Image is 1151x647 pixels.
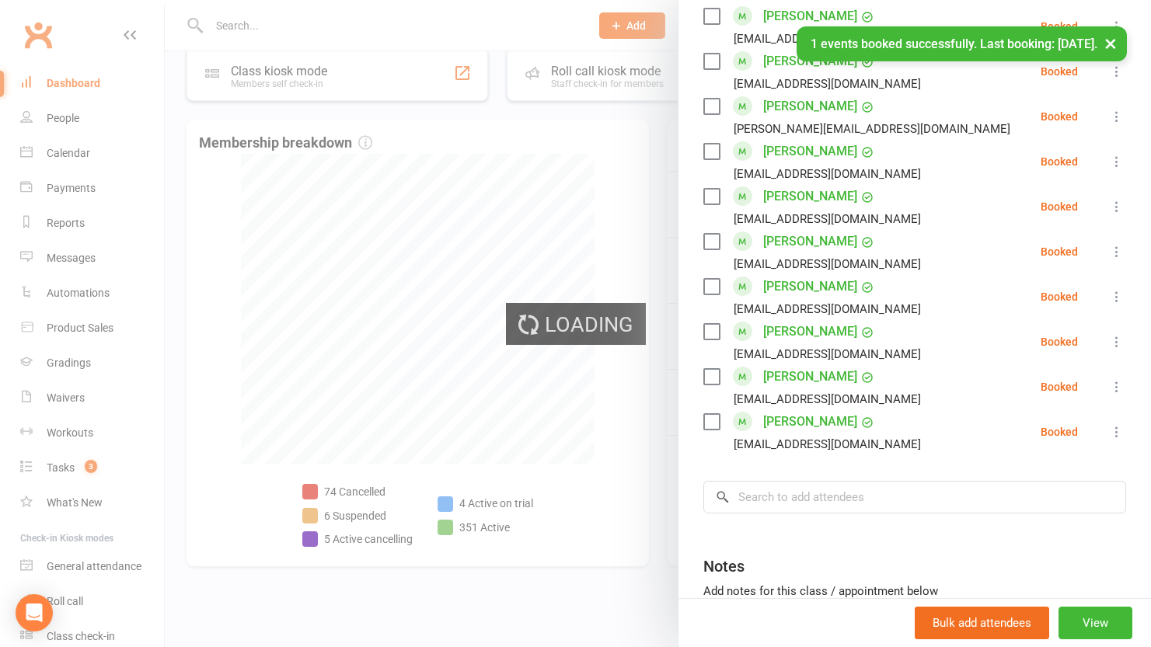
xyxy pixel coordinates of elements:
div: [EMAIL_ADDRESS][DOMAIN_NAME] [734,164,921,184]
div: [EMAIL_ADDRESS][DOMAIN_NAME] [734,74,921,94]
div: 1 events booked successfully. Last booking: [DATE]. [797,26,1127,61]
a: [PERSON_NAME] [763,94,857,119]
a: [PERSON_NAME] [763,319,857,344]
div: Booked [1041,156,1078,167]
div: [EMAIL_ADDRESS][DOMAIN_NAME] [734,344,921,364]
div: Booked [1041,111,1078,122]
input: Search to add attendees [703,481,1126,513]
div: Open Intercom Messenger [16,594,53,631]
div: [EMAIL_ADDRESS][DOMAIN_NAME] [734,299,921,319]
div: Booked [1041,426,1078,437]
div: [EMAIL_ADDRESS][DOMAIN_NAME] [734,209,921,229]
button: × [1097,26,1125,60]
div: Booked [1041,246,1078,257]
a: [PERSON_NAME] [763,4,857,29]
div: [EMAIL_ADDRESS][DOMAIN_NAME] [734,389,921,409]
button: View [1059,607,1132,639]
div: Booked [1041,201,1078,212]
a: [PERSON_NAME] [763,184,857,209]
div: [EMAIL_ADDRESS][DOMAIN_NAME] [734,254,921,274]
a: [PERSON_NAME] [763,364,857,389]
div: [EMAIL_ADDRESS][DOMAIN_NAME] [734,434,921,454]
div: Booked [1041,381,1078,392]
div: [PERSON_NAME][EMAIL_ADDRESS][DOMAIN_NAME] [734,119,1010,139]
a: [PERSON_NAME] [763,139,857,164]
a: [PERSON_NAME] [763,274,857,299]
div: Booked [1041,66,1078,77]
div: Booked [1041,336,1078,347]
div: Booked [1041,21,1078,32]
div: Booked [1041,291,1078,302]
div: Add notes for this class / appointment below [703,582,1126,600]
a: [PERSON_NAME] [763,229,857,254]
button: Bulk add attendees [915,607,1049,639]
a: [PERSON_NAME] [763,409,857,434]
div: Notes [703,555,745,577]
